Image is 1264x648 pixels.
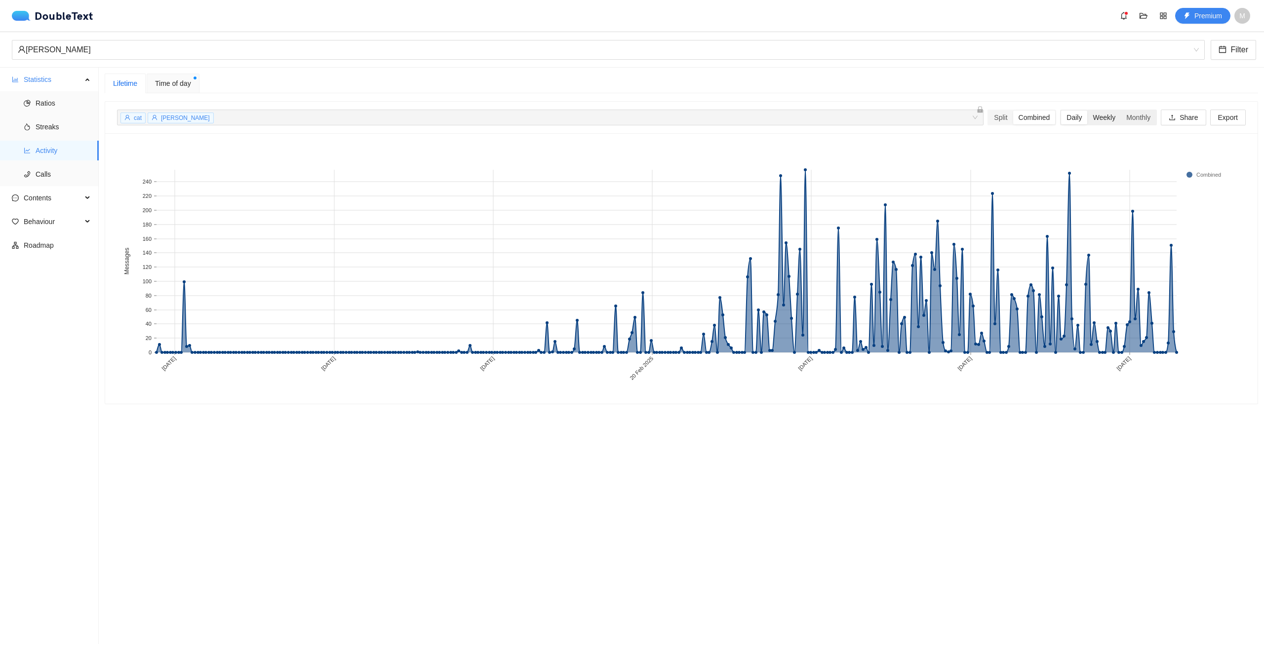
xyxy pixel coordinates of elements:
text: 180 [143,222,152,228]
text: 220 [143,193,152,199]
span: fire [24,123,31,130]
span: thunderbolt [1184,12,1190,20]
text: 120 [143,264,152,270]
button: uploadShare [1161,110,1206,125]
button: appstore [1155,8,1171,24]
button: calendarFilter [1211,40,1256,60]
text: 20 [146,335,152,341]
span: Statistics [24,70,82,89]
span: calendar [1219,45,1226,55]
text: [DATE] [797,355,813,372]
span: pie-chart [24,100,31,107]
div: Daily [1061,111,1087,124]
span: upload [1169,114,1176,122]
span: apartment [12,242,19,249]
text: [DATE] [956,355,973,372]
span: Roadmap [24,235,91,255]
span: heart [12,218,19,225]
div: Split [988,111,1013,124]
span: Matthew Wierzbowski [18,40,1199,59]
div: Monthly [1121,111,1156,124]
span: folder-open [1136,12,1151,20]
span: Export [1218,112,1238,123]
text: 240 [143,179,152,185]
span: [PERSON_NAME] [161,114,210,121]
span: Time of day [155,78,191,89]
span: Premium [1194,10,1222,21]
span: lock [977,106,984,113]
text: 160 [143,236,152,242]
span: message [12,194,19,201]
div: DoubleText [12,11,93,21]
div: [PERSON_NAME] [18,40,1190,59]
span: Share [1180,112,1198,123]
button: thunderboltPremium [1175,8,1230,24]
button: Export [1210,110,1246,125]
span: Calls [36,164,91,184]
div: Combined [1013,111,1056,124]
span: Ratios [36,93,91,113]
span: cat [134,114,142,121]
text: 40 [146,321,152,327]
span: Contents [24,188,82,208]
text: 0 [149,349,152,355]
text: [DATE] [1115,355,1132,372]
text: 60 [146,307,152,313]
text: Messages [123,248,130,275]
span: user [152,114,158,120]
span: line-chart [24,147,31,154]
text: 80 [146,293,152,299]
a: logoDoubleText [12,11,93,21]
text: [DATE] [160,355,177,372]
text: 200 [143,207,152,213]
span: phone [24,171,31,178]
span: Streaks [36,117,91,137]
text: [DATE] [479,355,495,372]
text: [DATE] [320,355,336,372]
span: bar-chart [12,76,19,83]
text: 20 Feb 2025 [629,355,654,381]
img: logo [12,11,35,21]
div: Weekly [1087,111,1121,124]
span: appstore [1156,12,1171,20]
span: Activity [36,141,91,160]
text: 100 [143,278,152,284]
text: 140 [143,250,152,256]
button: folder-open [1136,8,1151,24]
div: Lifetime [113,78,137,89]
span: bell [1116,12,1131,20]
button: bell [1116,8,1132,24]
span: Behaviour [24,212,82,231]
span: M [1239,8,1245,24]
span: Filter [1230,43,1248,56]
span: user [18,45,26,53]
span: user [124,114,130,120]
